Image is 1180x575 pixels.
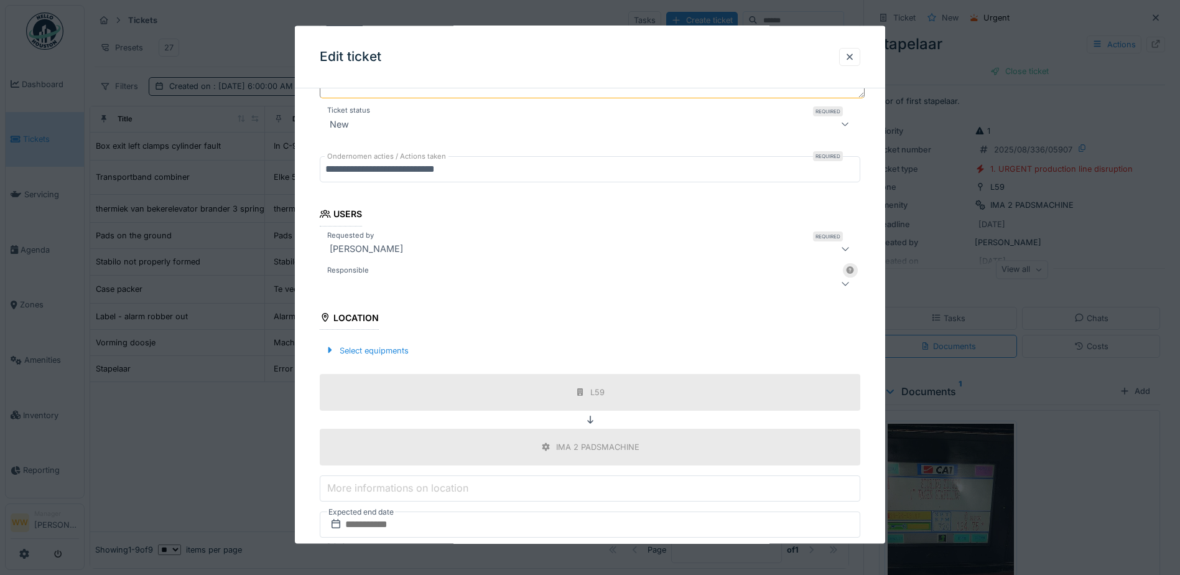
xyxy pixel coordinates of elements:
div: IMA 2 PADSMACHINE [556,441,639,452]
label: Priority [325,541,353,552]
label: More informations on location [325,480,471,495]
label: Requested by [325,230,376,240]
div: L59 [590,386,605,398]
h3: Edit ticket [320,49,381,65]
label: Ticket status [325,105,373,116]
div: Required [813,231,843,241]
div: Users [320,205,362,226]
div: Required [813,106,843,116]
div: New [325,116,354,131]
label: Expected end date [327,505,395,519]
div: [PERSON_NAME] [325,241,408,256]
label: Responsible [325,264,371,275]
label: Ondernomen acties / Actions taken [325,151,448,162]
div: Select equipments [320,342,414,358]
div: Location [320,308,379,329]
div: Required [813,151,843,161]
